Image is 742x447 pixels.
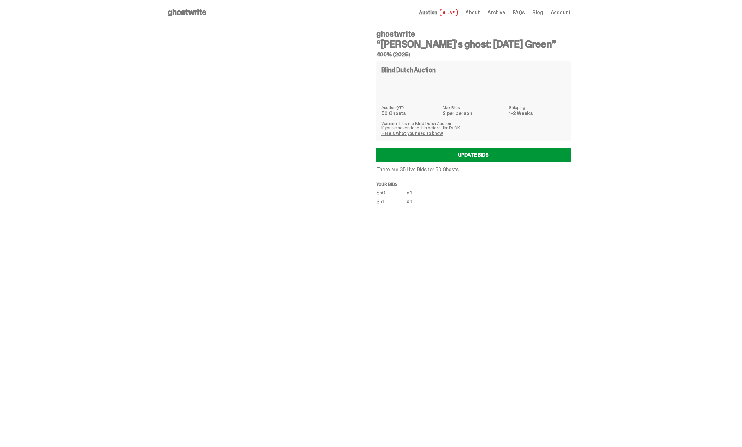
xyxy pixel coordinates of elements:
[376,182,571,187] p: Your bids
[376,199,407,204] div: $51
[443,105,505,110] dt: Max Bids
[381,105,439,110] dt: Auction QTY
[419,10,437,15] span: Auction
[513,10,525,15] a: FAQs
[381,121,566,130] p: Warning: This is a Blind Dutch Auction. If you’ve never done this before, that’s OK.
[376,190,407,195] div: $50
[440,9,458,16] span: LIVE
[381,111,439,116] dd: 50 Ghosts
[407,190,412,195] div: x 1
[407,199,412,204] div: x 1
[376,39,571,49] h3: “[PERSON_NAME]'s ghost: [DATE] Green”
[443,111,505,116] dd: 2 per person
[487,10,505,15] a: Archive
[533,10,543,15] a: Blog
[381,67,436,73] h4: Blind Dutch Auction
[376,52,571,57] h5: 400% (2025)
[551,10,571,15] a: Account
[381,131,443,136] a: Here's what you need to know
[509,111,565,116] dd: 1-2 Weeks
[509,105,565,110] dt: Shipping
[376,167,571,172] p: There are 35 Live Bids for 50 Ghosts.
[376,148,571,162] a: Update Bids
[465,10,480,15] a: About
[419,9,457,16] a: Auction LIVE
[376,30,571,38] h4: ghostwrite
